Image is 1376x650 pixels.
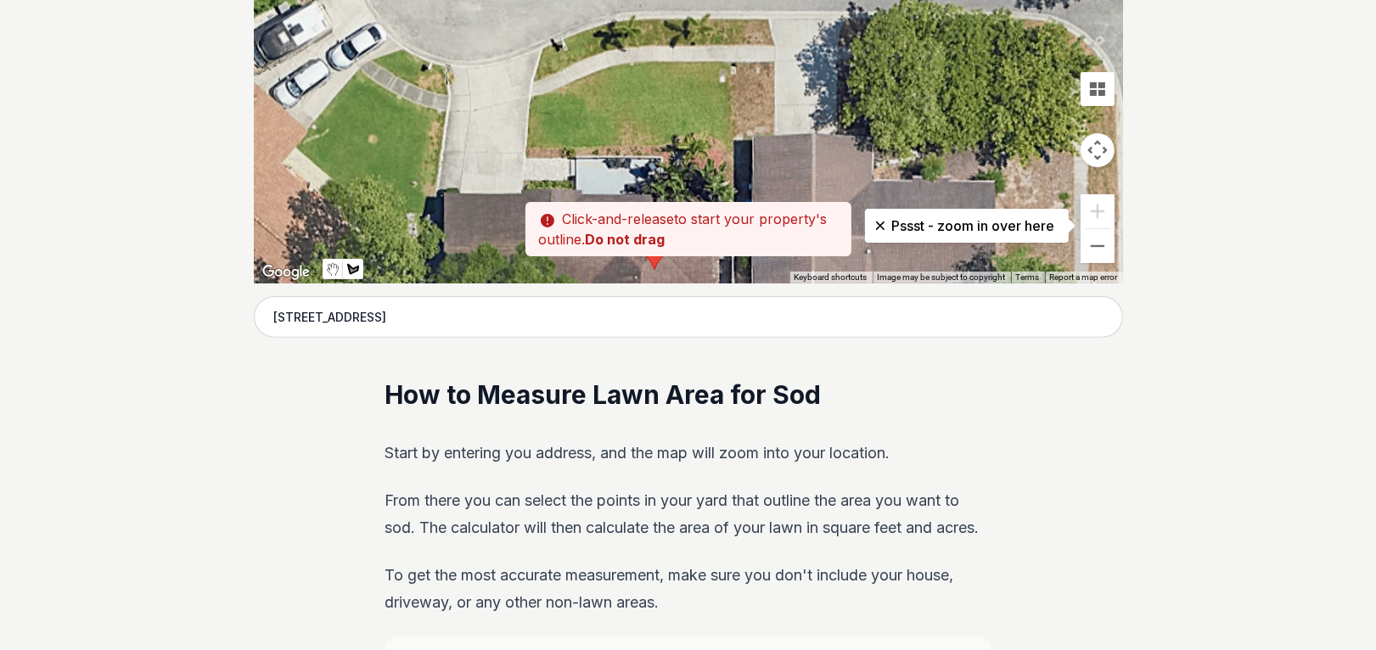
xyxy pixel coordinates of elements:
a: Terms (opens in new tab) [1016,272,1040,282]
button: Zoom in [1081,194,1115,228]
p: From there you can select the points in your yard that outline the area you want to sod. The calc... [385,487,991,541]
button: Tilt map [1081,72,1115,106]
h2: How to Measure Lawn Area for Sod [385,378,991,412]
button: Zoom out [1081,229,1115,263]
button: Stop drawing [323,259,343,279]
p: Start by entering you address, and the map will zoom into your location. [385,440,991,467]
a: Open this area in Google Maps (opens a new window) [258,261,314,283]
strong: Do not drag [586,231,666,248]
button: Map camera controls [1081,133,1115,167]
img: Google [258,261,314,283]
p: To get the most accurate measurement, make sure you don't include your house, driveway, or any ot... [385,562,991,616]
p: Pssst - zoom in over here [879,216,1055,236]
p: to start your property's outline. [525,202,851,256]
input: Enter your address to get started [254,296,1123,339]
button: Keyboard shortcuts [795,272,868,283]
a: Report a map error [1050,272,1118,282]
button: Draw a shape [343,259,363,279]
span: Image may be subject to copyright [878,272,1006,282]
span: Click-and-release [563,210,675,227]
